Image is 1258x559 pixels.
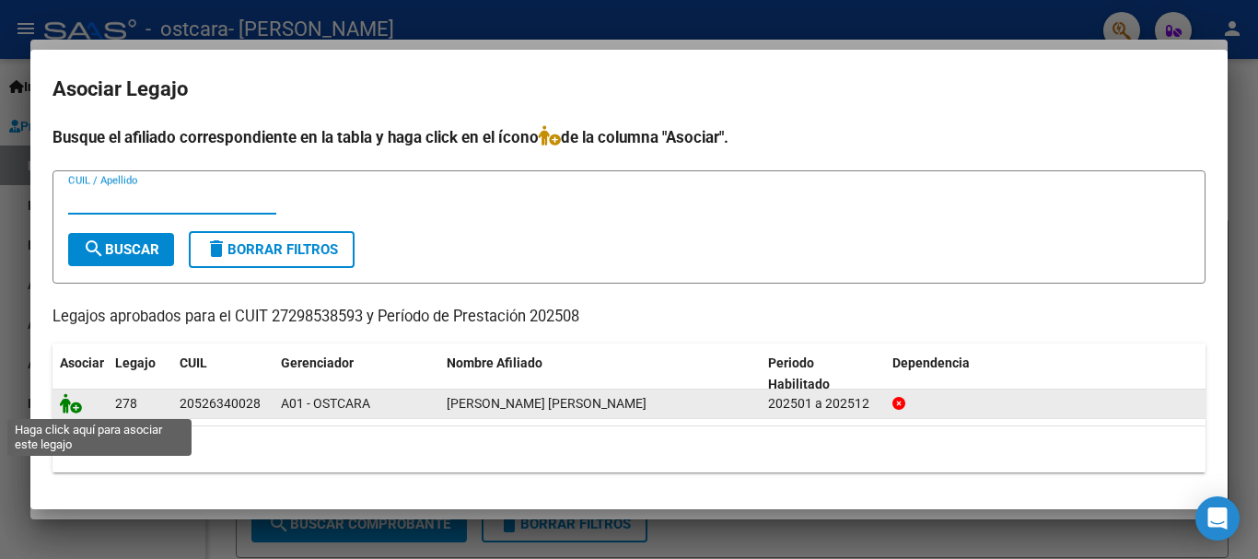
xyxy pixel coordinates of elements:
[83,241,159,258] span: Buscar
[52,344,108,404] datatable-header-cell: Asociar
[761,344,885,404] datatable-header-cell: Periodo Habilitado
[115,396,137,411] span: 278
[83,238,105,260] mat-icon: search
[52,125,1206,149] h4: Busque el afiliado correspondiente en la tabla y haga click en el ícono de la columna "Asociar".
[205,238,227,260] mat-icon: delete
[172,344,274,404] datatable-header-cell: CUIL
[68,233,174,266] button: Buscar
[180,393,261,414] div: 20526340028
[52,426,1206,472] div: 1 registros
[885,344,1206,404] datatable-header-cell: Dependencia
[768,355,830,391] span: Periodo Habilitado
[115,355,156,370] span: Legajo
[439,344,761,404] datatable-header-cell: Nombre Afiliado
[108,344,172,404] datatable-header-cell: Legajo
[52,72,1206,107] h2: Asociar Legajo
[447,355,542,370] span: Nombre Afiliado
[274,344,439,404] datatable-header-cell: Gerenciador
[52,306,1206,329] p: Legajos aprobados para el CUIT 27298538593 y Período de Prestación 202508
[189,231,355,268] button: Borrar Filtros
[205,241,338,258] span: Borrar Filtros
[1195,496,1240,541] div: Open Intercom Messenger
[447,396,646,411] span: CANO ORREGO LAUTARO NICOLAS
[180,355,207,370] span: CUIL
[768,393,878,414] div: 202501 a 202512
[281,355,354,370] span: Gerenciador
[281,396,370,411] span: A01 - OSTCARA
[892,355,970,370] span: Dependencia
[60,355,104,370] span: Asociar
